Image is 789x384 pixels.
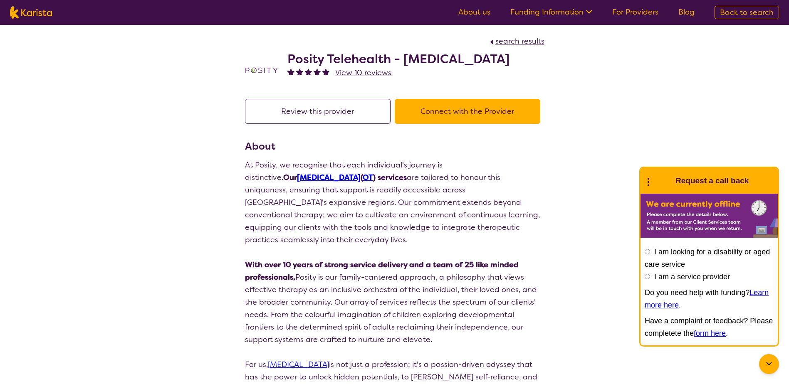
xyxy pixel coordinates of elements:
a: Connect with the Provider [395,106,544,116]
p: At Posity, we recognise that each individual's journey is distinctive. are tailored to honour thi... [245,159,544,246]
label: I am looking for a disability or aged care service [645,248,770,268]
img: fullstar [322,68,329,75]
img: t1bslo80pcylnzwjhndq.png [245,54,278,87]
a: search results [488,36,544,46]
p: Do you need help with funding? . [645,286,774,311]
h1: Request a call back [675,175,749,187]
a: About us [458,7,490,17]
span: View 10 reviews [335,68,391,78]
strong: With over 10 years of strong service delivery and a team of 25 like minded professionals, [245,260,519,282]
img: fullstar [314,68,321,75]
a: Blog [678,7,695,17]
img: fullstar [296,68,303,75]
span: search results [495,36,544,46]
img: Karista logo [10,6,52,19]
a: form here [694,329,726,337]
button: Connect with the Provider [395,99,540,124]
img: fullstar [305,68,312,75]
a: Back to search [715,6,779,19]
a: View 10 reviews [335,66,391,79]
label: I am a service provider [654,273,730,281]
h2: Posity Telehealth - [MEDICAL_DATA] [287,52,510,66]
p: Have a complaint or feedback? Please completete the . [645,315,774,340]
p: Posity is our family-cantered approach, a philosophy that views effective therapy as an inclusive... [245,258,544,346]
span: Back to search [720,7,774,17]
h3: About [245,139,544,154]
a: OT [363,172,373,182]
a: Funding Information [510,7,592,17]
a: Review this provider [245,106,395,116]
a: For Providers [612,7,658,17]
a: [MEDICAL_DATA] [268,359,329,369]
button: Review this provider [245,99,391,124]
img: Karista [654,172,670,189]
a: [MEDICAL_DATA] [297,172,361,182]
strong: Our ( ) services [283,172,407,182]
img: fullstar [287,68,294,75]
img: Karista offline chat form to request call back [641,194,778,238]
